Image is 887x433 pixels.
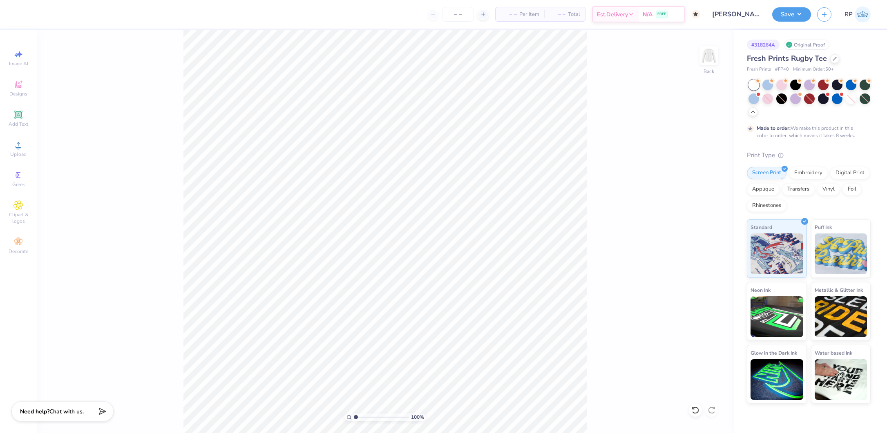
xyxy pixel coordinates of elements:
span: Decorate [9,248,28,255]
img: Water based Ink [815,359,867,400]
span: Add Text [9,121,28,127]
span: Designs [9,91,27,97]
span: Chat with us. [49,408,84,415]
div: Back [704,68,714,75]
span: Est. Delivery [597,10,628,19]
span: Water based Ink [815,349,852,357]
button: Save [772,7,811,22]
strong: Made to order: [757,125,791,131]
div: Vinyl [817,183,840,195]
div: We make this product in this color to order, which means it takes 8 weeks. [757,124,857,139]
img: Standard [751,233,803,274]
div: Embroidery [789,167,828,179]
span: N/A [643,10,652,19]
div: Applique [747,183,780,195]
input: – – [442,7,474,22]
span: Glow in the Dark Ink [751,349,797,357]
span: RP [845,10,853,19]
span: Standard [751,223,772,231]
img: Puff Ink [815,233,867,274]
div: Screen Print [747,167,786,179]
span: Puff Ink [815,223,832,231]
div: Original Proof [784,40,829,50]
div: Digital Print [830,167,870,179]
span: Fresh Prints [747,66,771,73]
div: Foil [842,183,862,195]
img: Glow in the Dark Ink [751,359,803,400]
span: Total [568,10,580,19]
span: Metallic & Glitter Ink [815,286,863,294]
span: FREE [657,11,666,17]
span: Minimum Order: 50 + [793,66,834,73]
span: Greek [12,181,25,188]
span: # FP40 [775,66,789,73]
span: Image AI [9,60,28,67]
span: Neon Ink [751,286,771,294]
span: Fresh Prints Rugby Tee [747,53,827,63]
img: Metallic & Glitter Ink [815,296,867,337]
span: Upload [10,151,27,158]
img: Neon Ink [751,296,803,337]
span: – – [549,10,565,19]
span: Per Item [519,10,539,19]
div: Rhinestones [747,200,786,212]
span: 100 % [411,413,424,421]
span: – – [500,10,517,19]
strong: Need help? [20,408,49,415]
input: Untitled Design [706,6,766,22]
a: RP [845,7,871,22]
img: Rose Pineda [855,7,871,22]
div: Print Type [747,151,871,160]
span: Clipart & logos [4,211,33,224]
div: # 318264A [747,40,780,50]
div: Transfers [782,183,815,195]
img: Back [701,47,717,64]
